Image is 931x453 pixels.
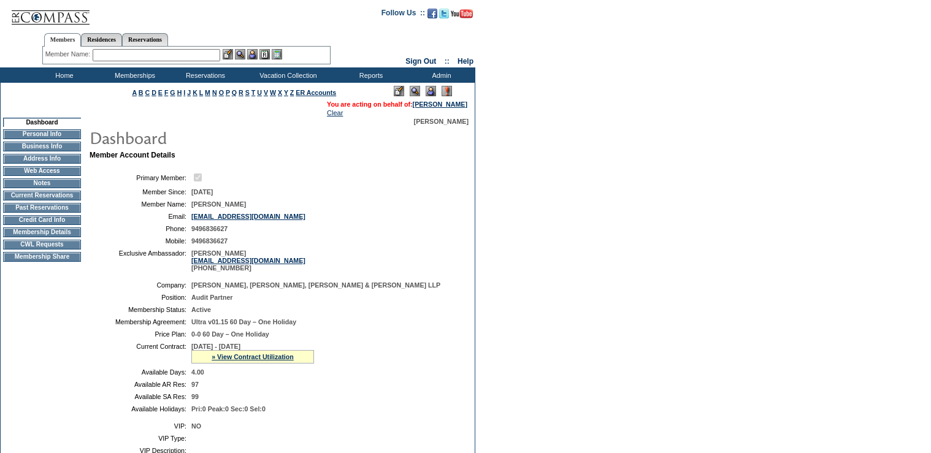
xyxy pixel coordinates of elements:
[94,237,186,245] td: Mobile:
[94,294,186,301] td: Position:
[158,89,163,96] a: E
[94,306,186,313] td: Membership Status:
[278,89,282,96] a: X
[3,227,81,237] td: Membership Details
[94,330,186,338] td: Price Plan:
[94,381,186,388] td: Available AR Res:
[259,49,270,59] img: Reservations
[439,12,449,20] a: Follow us on Twitter
[90,151,175,159] b: Member Account Details
[3,240,81,249] td: CWL Requests
[199,89,203,96] a: L
[191,318,296,325] span: Ultra v01.15 60 Day – One Holiday
[164,89,169,96] a: F
[426,86,436,96] img: Impersonate
[191,188,213,196] span: [DATE]
[132,89,137,96] a: A
[191,249,305,272] span: [PERSON_NAME] [PHONE_NUMBER]
[3,203,81,213] td: Past Reservations
[191,281,440,289] span: [PERSON_NAME], [PERSON_NAME], [PERSON_NAME] & [PERSON_NAME] LLP
[3,129,81,139] td: Personal Info
[239,67,334,83] td: Vacation Collection
[94,368,186,376] td: Available Days:
[405,67,475,83] td: Admin
[94,435,186,442] td: VIP Type:
[45,49,93,59] div: Member Name:
[191,381,199,388] span: 97
[290,89,294,96] a: Z
[187,89,191,96] a: J
[191,368,204,376] span: 4.00
[239,89,243,96] a: R
[327,101,467,108] span: You are acting on behalf of:
[272,49,282,59] img: b_calculator.gif
[451,12,473,20] a: Subscribe to our YouTube Channel
[94,343,186,364] td: Current Contract:
[427,9,437,18] img: Become our fan on Facebook
[191,237,228,245] span: 9496836627
[94,422,186,430] td: VIP:
[44,33,82,47] a: Members
[270,89,276,96] a: W
[183,89,185,96] a: I
[191,225,228,232] span: 9496836627
[334,67,405,83] td: Reports
[191,330,269,338] span: 0-0 60 Day – One Holiday
[94,225,186,232] td: Phone:
[94,405,186,413] td: Available Holidays:
[327,109,343,116] a: Clear
[212,353,294,360] a: » View Contract Utilization
[191,294,233,301] span: Audit Partner
[98,67,169,83] td: Memberships
[191,213,305,220] a: [EMAIL_ADDRESS][DOMAIN_NAME]
[89,125,334,150] img: pgTtlDashboard.gif
[191,343,240,350] span: [DATE] - [DATE]
[414,118,469,125] span: [PERSON_NAME]
[264,89,268,96] a: V
[3,166,81,176] td: Web Access
[170,89,175,96] a: G
[445,57,450,66] span: ::
[94,249,186,272] td: Exclusive Ambassador:
[94,393,186,400] td: Available SA Res:
[427,12,437,20] a: Become our fan on Facebook
[28,67,98,83] td: Home
[191,306,211,313] span: Active
[232,89,237,96] a: Q
[94,281,186,289] td: Company:
[177,89,182,96] a: H
[94,188,186,196] td: Member Since:
[191,393,199,400] span: 99
[212,89,217,96] a: N
[3,142,81,151] td: Business Info
[3,118,81,127] td: Dashboard
[3,154,81,164] td: Address Info
[439,9,449,18] img: Follow us on Twitter
[458,57,473,66] a: Help
[410,86,420,96] img: View Mode
[3,191,81,200] td: Current Reservations
[226,89,230,96] a: P
[413,101,467,108] a: [PERSON_NAME]
[235,49,245,59] img: View
[94,172,186,183] td: Primary Member:
[3,252,81,262] td: Membership Share
[94,318,186,325] td: Membership Agreement:
[451,9,473,18] img: Subscribe to our YouTube Channel
[284,89,288,96] a: Y
[219,89,224,96] a: O
[81,33,122,46] a: Residences
[296,89,336,96] a: ER Accounts
[94,213,186,220] td: Email:
[223,49,233,59] img: b_edit.gif
[169,67,239,83] td: Reservations
[247,49,258,59] img: Impersonate
[405,57,436,66] a: Sign Out
[145,89,150,96] a: C
[394,86,404,96] img: Edit Mode
[122,33,168,46] a: Reservations
[191,405,266,413] span: Pri:0 Peak:0 Sec:0 Sel:0
[245,89,250,96] a: S
[193,89,197,96] a: K
[191,422,201,430] span: NO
